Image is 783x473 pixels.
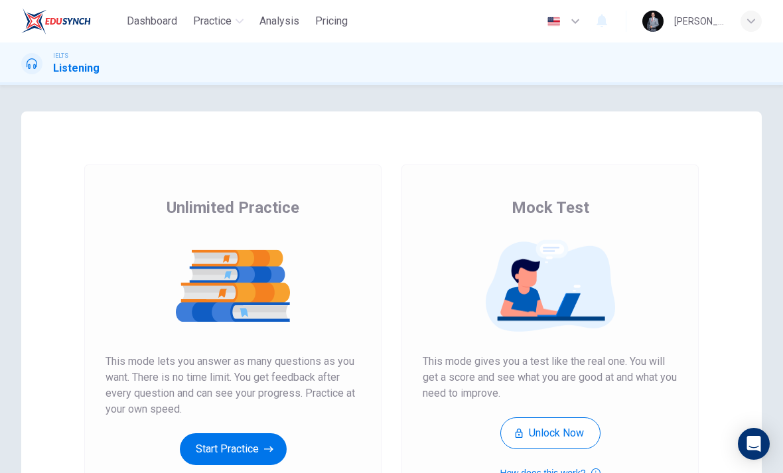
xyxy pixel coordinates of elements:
[738,428,770,460] div: Open Intercom Messenger
[121,9,182,33] button: Dashboard
[315,13,348,29] span: Pricing
[259,13,299,29] span: Analysis
[423,354,677,401] span: This mode gives you a test like the real one. You will get a score and see what you are good at a...
[193,13,232,29] span: Practice
[53,60,100,76] h1: Listening
[545,17,562,27] img: en
[21,8,121,34] a: EduSynch logo
[106,354,360,417] span: This mode lets you answer as many questions as you want. There is no time limit. You get feedback...
[500,417,601,449] button: Unlock Now
[188,9,249,33] button: Practice
[127,13,177,29] span: Dashboard
[180,433,287,465] button: Start Practice
[642,11,664,32] img: Profile picture
[254,9,305,33] button: Analysis
[53,51,68,60] span: IELTS
[167,197,299,218] span: Unlimited Practice
[512,197,589,218] span: Mock Test
[21,8,91,34] img: EduSynch logo
[310,9,353,33] button: Pricing
[674,13,725,29] div: [PERSON_NAME]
